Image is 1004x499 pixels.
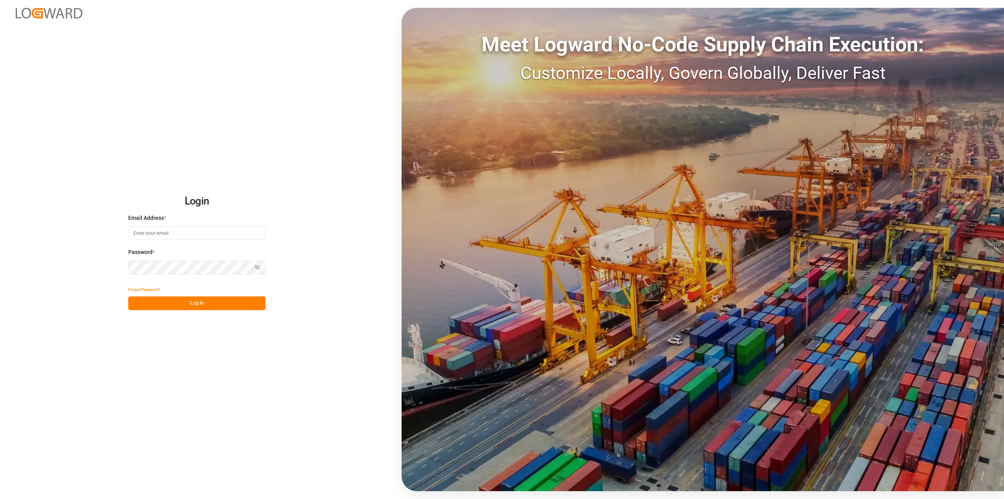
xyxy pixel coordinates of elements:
input: Enter your email [128,226,266,240]
h2: Login [128,189,266,214]
img: Logward_new_orange.png [16,8,82,18]
div: Customize Locally, Govern Globally, Deliver Fast [402,60,1004,86]
span: Email Address [128,214,164,222]
div: Meet Logward No-Code Supply Chain Execution: [402,29,1004,60]
span: Password [128,248,153,256]
button: Log In [128,296,266,310]
button: Forgot Password? [128,283,160,296]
